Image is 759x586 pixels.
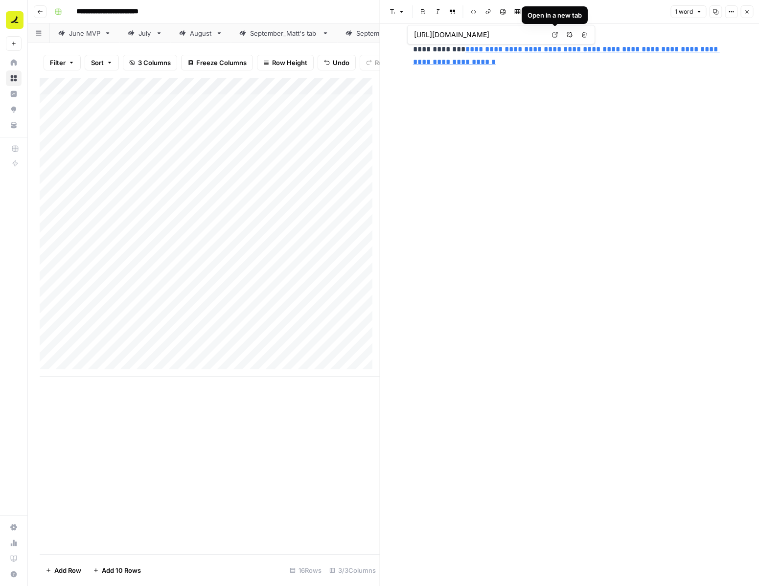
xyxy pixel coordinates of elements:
[69,28,100,38] div: June MVP
[286,563,325,578] div: 16 Rows
[360,55,397,70] button: Redo
[119,23,171,43] a: July
[138,58,171,68] span: 3 Columns
[6,8,22,32] button: Workspace: Ramp
[6,11,23,29] img: Ramp Logo
[528,10,582,20] div: Open in a new tab
[356,28,425,38] div: September_Mike's tab
[54,565,81,575] span: Add Row
[231,23,337,43] a: September_Matt's tab
[85,55,119,70] button: Sort
[333,58,349,68] span: Undo
[6,117,22,133] a: Your Data
[50,23,119,43] a: June MVP
[138,28,152,38] div: July
[250,28,318,38] div: September_Matt's tab
[91,58,104,68] span: Sort
[190,28,212,38] div: August
[50,58,66,68] span: Filter
[102,565,141,575] span: Add 10 Rows
[272,58,307,68] span: Row Height
[40,563,87,578] button: Add Row
[6,535,22,551] a: Usage
[257,55,314,70] button: Row Height
[6,551,22,566] a: Learning Hub
[318,55,356,70] button: Undo
[6,519,22,535] a: Settings
[325,563,380,578] div: 3/3 Columns
[6,55,22,70] a: Home
[44,55,81,70] button: Filter
[6,566,22,582] button: Help + Support
[171,23,231,43] a: August
[337,23,444,43] a: September_Mike's tab
[675,7,693,16] span: 1 word
[6,70,22,86] a: Browse
[123,55,177,70] button: 3 Columns
[6,86,22,102] a: Insights
[670,5,706,18] button: 1 word
[196,58,247,68] span: Freeze Columns
[87,563,147,578] button: Add 10 Rows
[181,55,253,70] button: Freeze Columns
[6,102,22,117] a: Opportunities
